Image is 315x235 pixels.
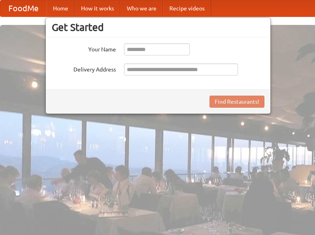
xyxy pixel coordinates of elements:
[75,0,120,16] a: How it works
[209,96,264,108] button: Find Restaurants!
[52,63,116,74] label: Delivery Address
[120,0,163,16] a: Who we are
[47,0,75,16] a: Home
[52,21,264,33] h3: Get Started
[52,43,116,53] label: Your Name
[163,0,211,16] a: Recipe videos
[0,0,47,16] a: FoodMe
